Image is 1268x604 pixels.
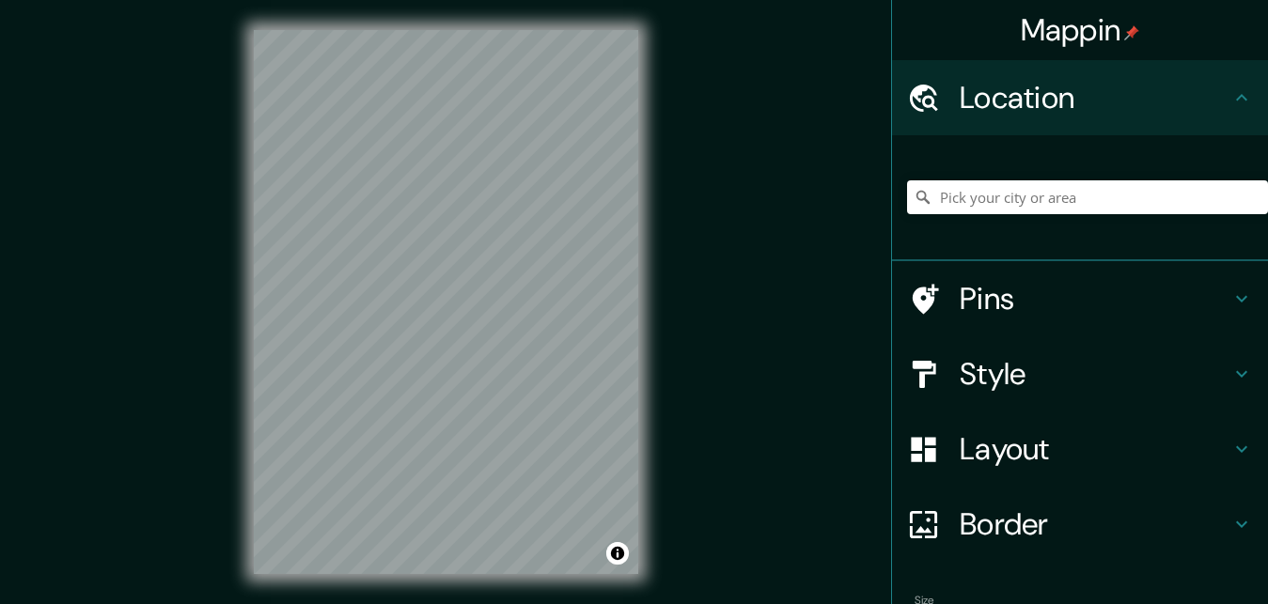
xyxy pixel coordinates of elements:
[892,487,1268,562] div: Border
[1021,11,1140,49] h4: Mappin
[960,505,1230,543] h4: Border
[960,79,1230,116] h4: Location
[892,261,1268,336] div: Pins
[892,60,1268,135] div: Location
[1124,25,1139,40] img: pin-icon.png
[606,542,629,565] button: Toggle attribution
[254,30,638,574] canvas: Map
[960,430,1230,468] h4: Layout
[892,411,1268,487] div: Layout
[907,180,1268,214] input: Pick your city or area
[960,280,1230,317] h4: Pins
[892,336,1268,411] div: Style
[960,355,1230,393] h4: Style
